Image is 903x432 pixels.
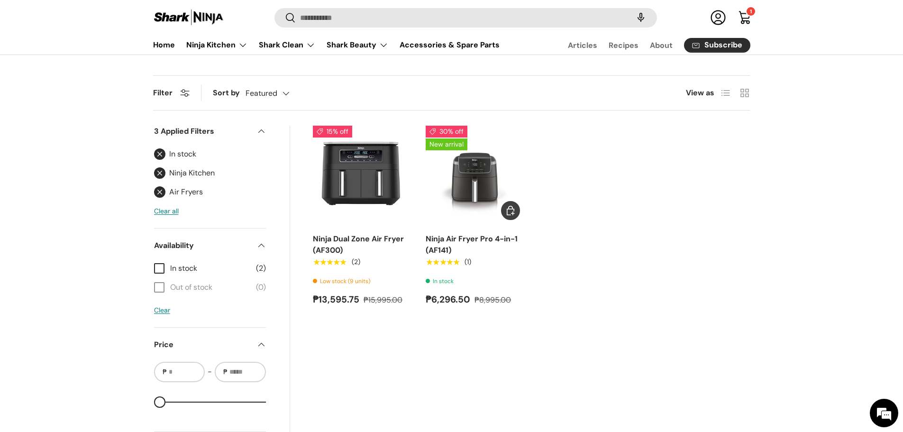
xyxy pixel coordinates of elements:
span: ₱ [222,367,228,377]
span: 1 [750,9,752,15]
span: 30% off [426,126,467,138]
span: ₱ [162,367,168,377]
summary: Price [154,328,266,362]
div: Chat with us now [49,53,159,65]
span: - [208,366,212,377]
a: Ninja Kitchen [154,167,215,179]
nav: Secondary [545,36,750,55]
a: Air Fryers [154,186,203,198]
span: 15% off [313,126,352,138]
a: Clear [154,306,170,314]
label: Sort by [213,87,246,99]
img: https://sharkninja.com.ph/products/ninja-air-fryer-pro-4-in-1-af141 [426,126,524,224]
span: Out of stock [170,282,250,293]
a: In stock [154,148,196,160]
span: Subscribe [704,42,742,49]
a: Articles [568,36,597,55]
summary: Shark Beauty [321,36,394,55]
span: (0) [256,282,266,293]
a: Home [153,36,175,54]
a: Ninja Air Fryer Pro 4-in-1 (AF141) [426,234,518,255]
a: Ninja Dual Zone Air Fryer (AF300) [313,234,404,255]
a: Accessories & Spare Parts [400,36,500,54]
span: Filter [153,88,173,98]
span: Featured [246,89,277,98]
span: View as [686,87,714,99]
span: Price [154,339,251,350]
span: (2) [256,263,266,274]
button: Featured [246,85,309,101]
a: Subscribe [684,38,750,53]
span: 3 Applied Filters [154,126,251,137]
span: In stock [170,263,250,274]
span: Availability [154,240,251,251]
nav: Primary [153,36,500,55]
a: Ninja Dual Zone Air Fryer (AF300) [313,126,411,224]
a: Ninja Air Fryer Pro 4-in-1 (AF141) [426,126,524,224]
a: About [650,36,673,55]
a: Clear all [154,207,179,215]
span: We're online! [55,119,131,215]
textarea: Type your message and hit 'Enter' [5,259,181,292]
img: Shark Ninja Philippines [153,9,224,27]
speech-search-button: Search by voice [626,8,656,28]
div: Minimize live chat window [155,5,178,28]
summary: Ninja Kitchen [181,36,253,55]
summary: Availability [154,229,266,263]
a: Recipes [609,36,638,55]
button: Filter [153,88,190,98]
summary: 3 Applied Filters [154,114,266,148]
summary: Shark Clean [253,36,321,55]
span: New arrival [426,138,467,150]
